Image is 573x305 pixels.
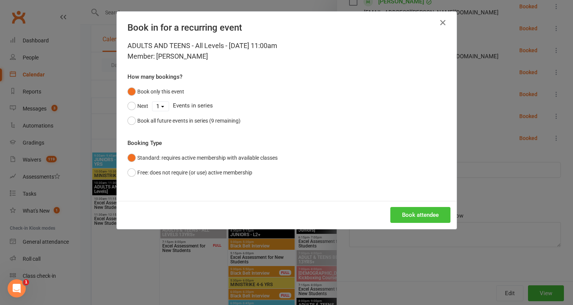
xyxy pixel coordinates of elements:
[127,22,446,33] h4: Book in for a recurring event
[8,279,26,297] iframe: Intercom live chat
[127,114,241,128] button: Book all future events in series (9 remaining)
[127,138,162,148] label: Booking Type
[127,99,148,113] button: Next
[127,40,446,62] div: ADULTS AND TEENS - All Levels - [DATE] 11:00am Member: [PERSON_NAME]
[127,84,184,99] button: Book only this event
[437,17,449,29] button: Close
[127,72,182,81] label: How many bookings?
[137,117,241,125] div: Book all future events in series (9 remaining)
[390,207,450,223] button: Book attendee
[127,165,252,180] button: Free: does not require (or use) active membership
[127,151,278,165] button: Standard: requires active membership with available classes
[23,279,29,285] span: 1
[127,99,446,113] div: Events in series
